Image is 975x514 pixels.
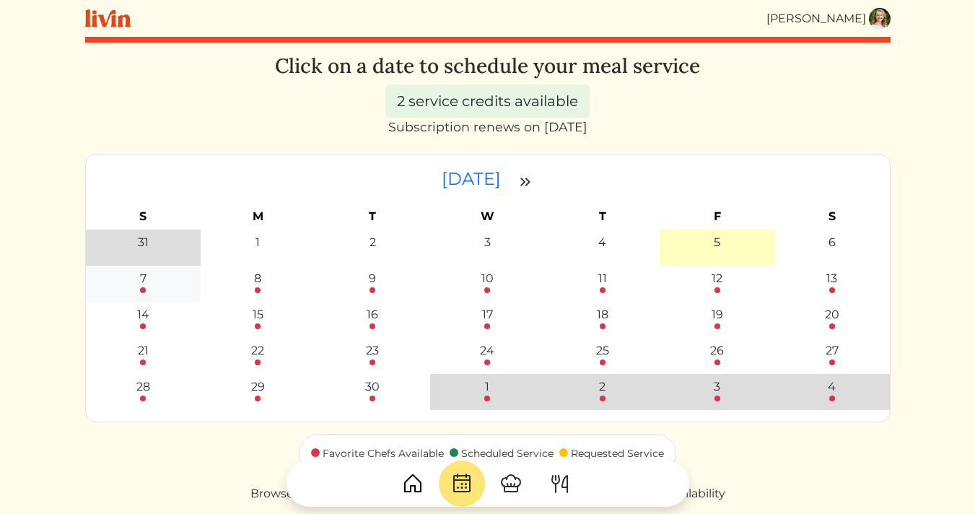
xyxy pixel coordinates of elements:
a: 20 [825,306,839,329]
th: W [430,204,545,230]
div: 16 [367,306,378,323]
div: 23 [366,342,379,360]
div: 17 [482,306,493,323]
div: 21 [138,342,149,360]
img: livin-logo-a0d97d1a881af30f6274990eb6222085a2533c92bbd1e4f22c21b4f0d0e3210c.svg [85,9,131,27]
div: 7 [140,270,147,287]
a: 12 [712,270,722,293]
div: 9 [369,270,376,287]
div: 2 [370,234,376,251]
div: 2 service credits available [385,84,590,118]
a: 24 [480,342,494,365]
div: 19 [712,306,723,323]
a: 27 [826,342,839,365]
a: 11 [598,270,607,293]
div: 3 [484,234,491,251]
a: 22 [251,342,264,365]
div: Subscription renews on [DATE] [388,118,587,136]
div: 25 [596,342,609,360]
a: 29 [251,378,265,401]
a: 15 [253,306,263,329]
a: 21 [138,342,149,365]
th: T [545,204,660,230]
div: 3 [714,378,720,396]
div: 13 [826,270,837,287]
div: 4 [828,378,836,396]
div: 8 [254,270,261,287]
a: 16 [367,306,378,329]
img: ChefHat-a374fb509e4f37eb0702ca99f5f64f3b6956810f32a249b33092029f8484b388.svg [499,472,523,495]
div: Requested Service [571,446,664,461]
div: Scheduled Service [461,446,554,461]
div: 30 [365,378,380,396]
a: 4 [828,378,836,401]
th: F [660,204,774,230]
div: 5 [714,234,720,251]
div: 27 [826,342,839,360]
div: 2 [599,378,605,396]
div: Favorite Chefs Available [323,446,444,461]
div: [PERSON_NAME] [766,10,866,27]
a: 1 [484,378,490,401]
a: 23 [366,342,379,365]
div: 18 [597,306,608,323]
a: 8 [254,270,261,293]
a: 7 [140,270,147,293]
div: 11 [598,270,607,287]
h3: Click on a date to schedule your meal service [275,54,700,79]
div: 12 [712,270,722,287]
a: [DATE] [442,168,505,189]
a: 9 [369,270,376,293]
div: 6 [828,234,836,251]
div: 24 [480,342,494,360]
th: M [201,204,315,230]
th: S [774,204,889,230]
a: 10 [481,270,494,293]
th: T [315,204,430,230]
div: 31 [138,234,149,251]
div: 20 [825,306,839,323]
a: 3 [714,378,720,401]
a: 28 [136,378,150,401]
div: 29 [251,378,265,396]
div: 14 [137,306,149,323]
div: 4 [598,234,606,251]
a: 13 [826,270,837,293]
img: a889eb8ac75f3e9ca091f00328ba8a1d [869,8,891,30]
img: House-9bf13187bcbb5817f509fe5e7408150f90897510c4275e13d0d5fca38e0b5951.svg [401,472,424,495]
div: 26 [710,342,724,360]
div: 22 [251,342,264,360]
div: 15 [253,306,263,323]
time: [DATE] [442,168,501,189]
div: 10 [481,270,494,287]
div: 1 [485,378,489,396]
a: 17 [482,306,493,329]
a: 14 [137,306,149,329]
th: S [86,204,201,230]
a: 30 [365,378,380,401]
img: CalendarDots-5bcf9d9080389f2a281d69619e1c85352834be518fbc73d9501aef674afc0d57.svg [450,472,473,495]
div: 1 [255,234,260,251]
a: 26 [710,342,724,365]
a: 25 [596,342,609,365]
a: 18 [597,306,608,329]
a: 2 [599,378,605,401]
img: ForkKnife-55491504ffdb50bab0c1e09e7649658475375261d09fd45db06cec23bce548bf.svg [548,472,572,495]
a: 19 [712,306,723,329]
img: double_arrow_right-997dabdd2eccb76564fe50414fa626925505af7f86338824324e960bc414e1a4.svg [517,173,534,191]
div: 28 [136,378,150,396]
